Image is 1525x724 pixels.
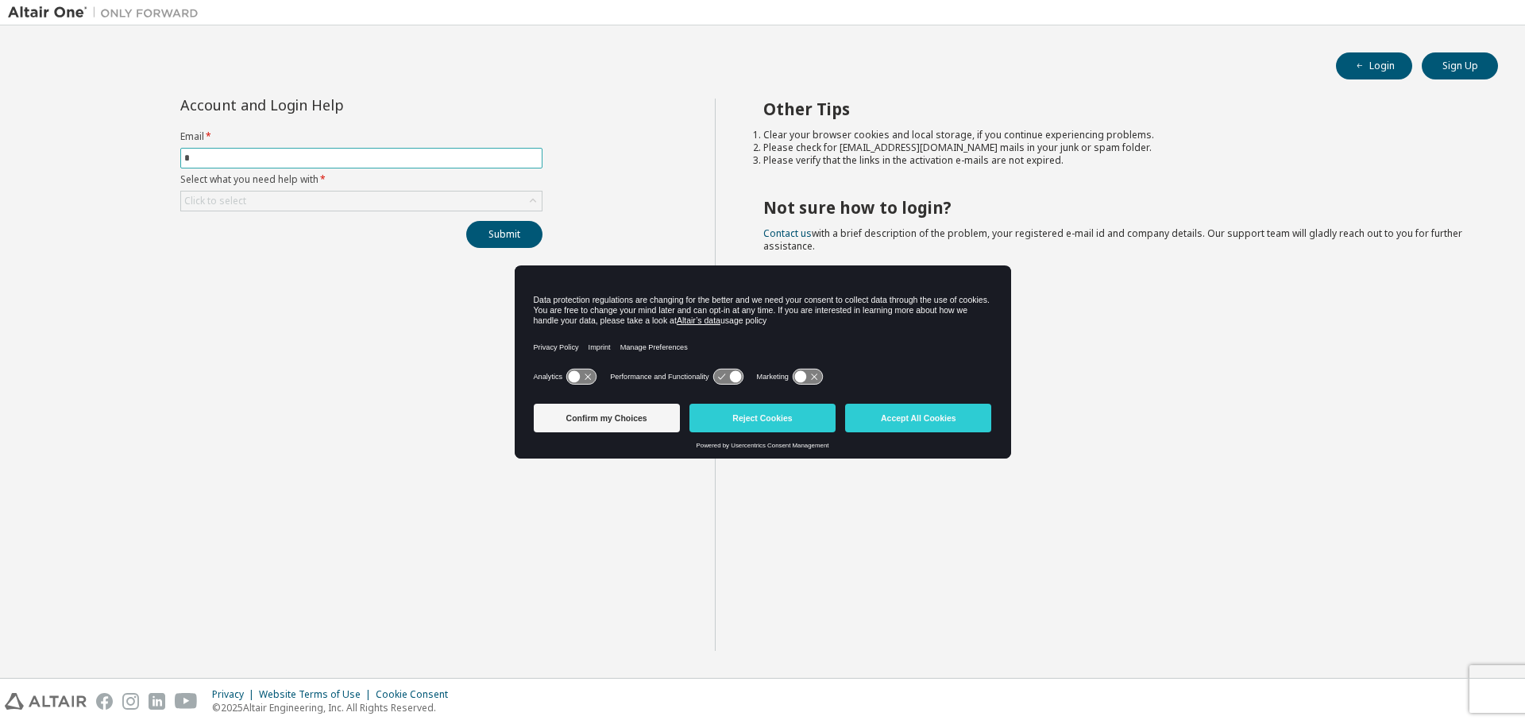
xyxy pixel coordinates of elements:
[180,99,470,111] div: Account and Login Help
[181,192,542,211] div: Click to select
[8,5,207,21] img: Altair One
[763,226,812,240] a: Contact us
[149,693,165,710] img: linkedin.svg
[763,197,1470,218] h2: Not sure how to login?
[763,154,1470,167] li: Please verify that the links in the activation e-mails are not expired.
[122,693,139,710] img: instagram.svg
[212,701,457,714] p: © 2025 Altair Engineering, Inc. All Rights Reserved.
[180,130,542,143] label: Email
[259,688,376,701] div: Website Terms of Use
[96,693,113,710] img: facebook.svg
[175,693,198,710] img: youtube.svg
[1336,52,1412,79] button: Login
[763,141,1470,154] li: Please check for [EMAIL_ADDRESS][DOMAIN_NAME] mails in your junk or spam folder.
[763,129,1470,141] li: Clear your browser cookies and local storage, if you continue experiencing problems.
[466,221,542,248] button: Submit
[5,693,87,710] img: altair_logo.svg
[376,688,457,701] div: Cookie Consent
[184,195,246,207] div: Click to select
[763,226,1462,253] span: with a brief description of the problem, your registered e-mail id and company details. Our suppo...
[180,173,542,186] label: Select what you need help with
[763,99,1470,119] h2: Other Tips
[1422,52,1498,79] button: Sign Up
[212,688,259,701] div: Privacy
